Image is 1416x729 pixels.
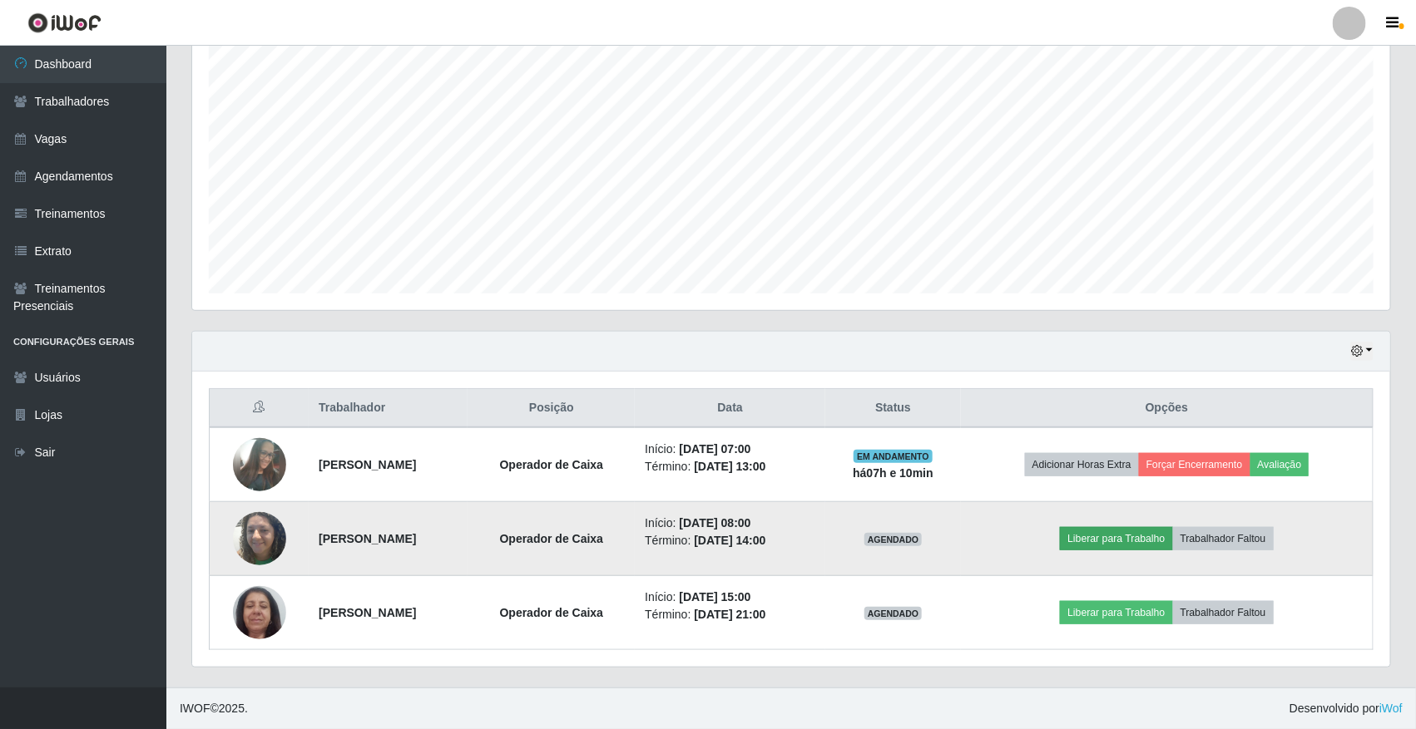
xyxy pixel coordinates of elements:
time: [DATE] 15:00 [680,590,751,603]
time: [DATE] 13:00 [694,460,765,473]
img: 1725135374051.jpeg [233,429,286,501]
strong: [PERSON_NAME] [319,606,416,619]
button: Trabalhador Faltou [1173,527,1274,550]
time: [DATE] 08:00 [680,516,751,530]
span: IWOF [180,702,210,715]
strong: há 07 h e 10 min [853,466,933,480]
th: Trabalhador [309,389,468,428]
button: Liberar para Trabalho [1060,527,1172,550]
span: AGENDADO [864,533,923,546]
button: Liberar para Trabalho [1060,601,1172,624]
time: [DATE] 14:00 [694,534,765,547]
time: [DATE] 07:00 [680,442,751,456]
button: Avaliação [1250,453,1310,476]
a: iWof [1379,702,1403,715]
li: Término: [645,532,815,549]
strong: [PERSON_NAME] [319,458,416,471]
img: CoreUI Logo [27,12,101,33]
button: Forçar Encerramento [1139,453,1250,476]
li: Início: [645,515,815,532]
th: Posição [468,389,635,428]
span: AGENDADO [864,607,923,620]
span: EM ANDAMENTO [854,450,933,463]
strong: Operador de Caixa [500,458,604,471]
span: Desenvolvido por [1290,700,1403,717]
img: 1736128144098.jpeg [233,503,286,574]
strong: Operador de Caixa [500,606,604,619]
th: Opções [961,389,1373,428]
strong: [PERSON_NAME] [319,532,416,545]
th: Data [635,389,825,428]
span: © 2025 . [180,700,248,717]
button: Trabalhador Faltou [1173,601,1274,624]
li: Início: [645,441,815,458]
li: Início: [645,589,815,606]
li: Término: [645,458,815,475]
strong: Operador de Caixa [500,532,604,545]
th: Status [825,389,961,428]
li: Término: [645,606,815,623]
img: 1709656431175.jpeg [233,577,286,648]
time: [DATE] 21:00 [694,608,765,621]
button: Adicionar Horas Extra [1025,453,1139,476]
